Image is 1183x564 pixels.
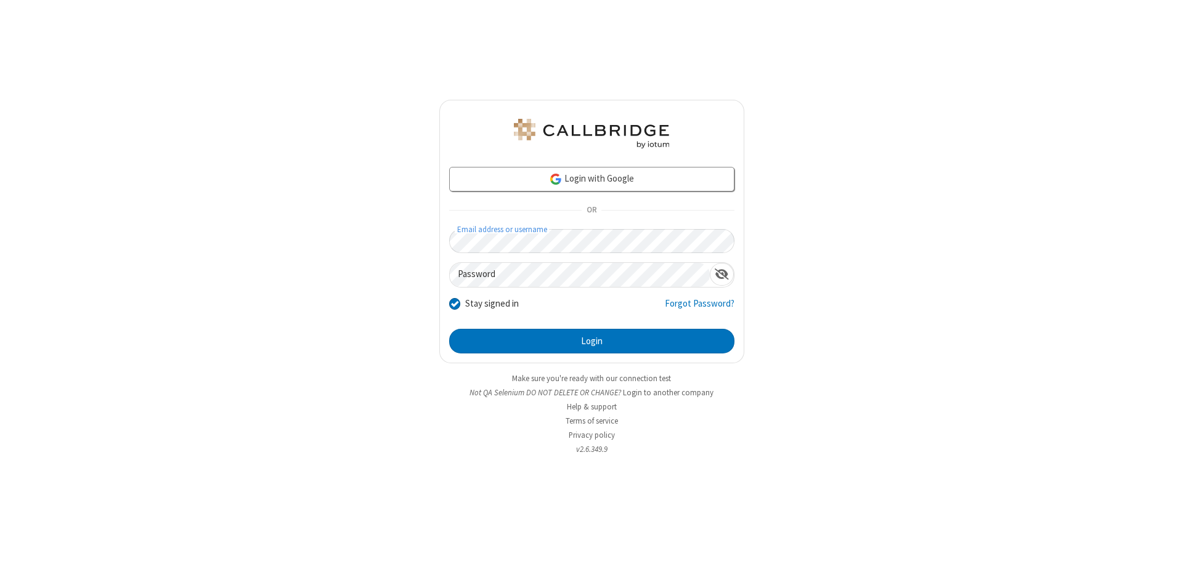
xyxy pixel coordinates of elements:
a: Forgot Password? [665,297,734,320]
div: Show password [710,263,734,286]
img: QA Selenium DO NOT DELETE OR CHANGE [511,119,672,148]
img: google-icon.png [549,172,563,186]
input: Email address or username [449,229,734,253]
a: Login with Google [449,167,734,191]
li: v2.6.349.9 [439,443,744,455]
a: Terms of service [566,416,618,426]
label: Stay signed in [465,297,519,311]
a: Privacy policy [569,430,615,440]
span: OR [582,202,601,219]
input: Password [450,263,710,287]
a: Make sure you're ready with our connection test [512,373,671,384]
iframe: Chat [1152,532,1174,555]
button: Login [449,329,734,353]
li: Not QA Selenium DO NOT DELETE OR CHANGE? [439,387,744,398]
button: Login to another company [623,387,713,398]
a: Help & support [567,401,617,412]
